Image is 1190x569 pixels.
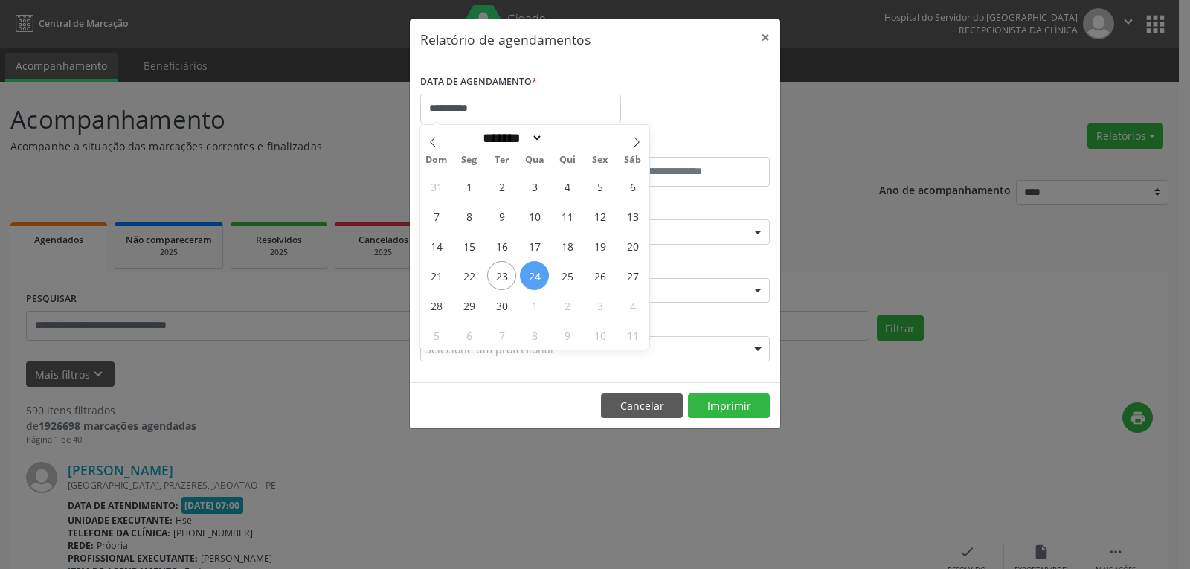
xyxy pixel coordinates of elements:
span: Setembro 23, 2025 [487,261,516,290]
span: Setembro 15, 2025 [454,231,483,260]
span: Outubro 4, 2025 [618,291,647,320]
select: Month [477,130,543,146]
span: Qui [551,155,584,165]
span: Setembro 22, 2025 [454,261,483,290]
span: Setembro 11, 2025 [553,202,582,231]
span: Setembro 4, 2025 [553,172,582,201]
span: Outubro 7, 2025 [487,321,516,350]
span: Ter [486,155,518,165]
span: Setembro 26, 2025 [585,261,614,290]
span: Outubro 11, 2025 [618,321,647,350]
span: Outubro 2, 2025 [553,291,582,320]
span: Setembro 25, 2025 [553,261,582,290]
input: Year [543,130,592,146]
button: Cancelar [601,393,683,419]
span: Setembro 21, 2025 [422,261,451,290]
span: Outubro 5, 2025 [422,321,451,350]
span: Setembro 14, 2025 [422,231,451,260]
span: Outubro 1, 2025 [520,291,549,320]
span: Qua [518,155,551,165]
span: Setembro 9, 2025 [487,202,516,231]
h5: Relatório de agendamentos [420,30,591,49]
span: Sex [584,155,617,165]
span: Setembro 5, 2025 [585,172,614,201]
span: Selecione um profissional [425,341,553,357]
span: Dom [420,155,453,165]
span: Outubro 10, 2025 [585,321,614,350]
span: Setembro 6, 2025 [618,172,647,201]
span: Seg [453,155,486,165]
span: Setembro 7, 2025 [422,202,451,231]
span: Setembro 19, 2025 [585,231,614,260]
span: Setembro 30, 2025 [487,291,516,320]
span: Agosto 31, 2025 [422,172,451,201]
span: Outubro 9, 2025 [553,321,582,350]
span: Setembro 28, 2025 [422,291,451,320]
span: Setembro 3, 2025 [520,172,549,201]
span: Outubro 6, 2025 [454,321,483,350]
span: Setembro 1, 2025 [454,172,483,201]
span: Setembro 16, 2025 [487,231,516,260]
span: Setembro 17, 2025 [520,231,549,260]
span: Setembro 27, 2025 [618,261,647,290]
button: Imprimir [688,393,770,419]
span: Setembro 2, 2025 [487,172,516,201]
span: Outubro 3, 2025 [585,291,614,320]
span: Setembro 24, 2025 [520,261,549,290]
span: Setembro 12, 2025 [585,202,614,231]
label: ATÉ [599,134,770,157]
button: Close [750,19,780,56]
span: Setembro 8, 2025 [454,202,483,231]
span: Setembro 18, 2025 [553,231,582,260]
span: Setembro 10, 2025 [520,202,549,231]
label: DATA DE AGENDAMENTO [420,71,537,94]
span: Outubro 8, 2025 [520,321,549,350]
span: Setembro 29, 2025 [454,291,483,320]
span: Setembro 13, 2025 [618,202,647,231]
span: Sáb [617,155,649,165]
span: Setembro 20, 2025 [618,231,647,260]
